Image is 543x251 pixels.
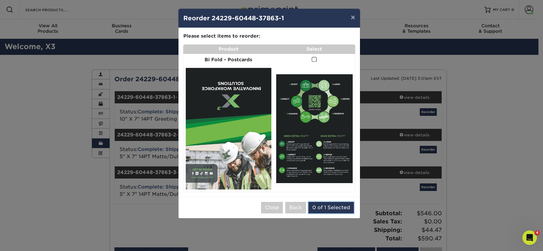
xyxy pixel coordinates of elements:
strong: Please select items to reorder: [183,33,260,39]
span: 4 [535,230,540,235]
strong: Product [219,46,239,52]
button: 0 of 1 Selected [308,202,354,213]
iframe: Intercom live chat [522,230,537,245]
strong: Bi Fold - Postcards [205,57,252,62]
img: 3ef9d932-ca1e-4c2d-b595-b5b1cc11df74.jpg [186,68,271,189]
img: primo-7207-65e628843118c [276,74,353,183]
button: Close [261,202,283,213]
button: Back [285,202,306,213]
h4: Reorder 24229-60448-37863-1 [183,14,355,23]
strong: Select [307,46,322,52]
button: × [346,9,360,26]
